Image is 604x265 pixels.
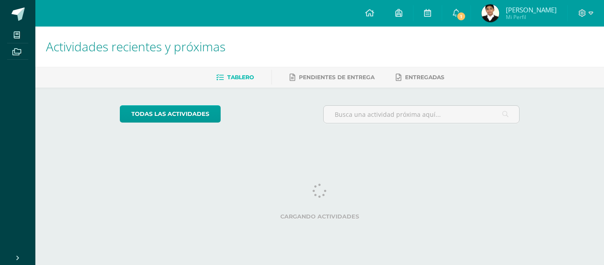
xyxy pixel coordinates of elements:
[120,105,221,123] a: todas las Actividades
[405,74,444,81] span: Entregadas
[456,12,466,21] span: 1
[299,74,375,81] span: Pendientes de entrega
[396,70,444,84] a: Entregadas
[506,5,557,14] span: [PERSON_NAME]
[227,74,254,81] span: Tablero
[506,13,557,21] span: Mi Perfil
[290,70,375,84] a: Pendientes de entrega
[482,4,499,22] img: e90c2cd1af546e64ff64d7bafb71748d.png
[120,213,520,220] label: Cargando actividades
[46,38,226,55] span: Actividades recientes y próximas
[216,70,254,84] a: Tablero
[324,106,520,123] input: Busca una actividad próxima aquí...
